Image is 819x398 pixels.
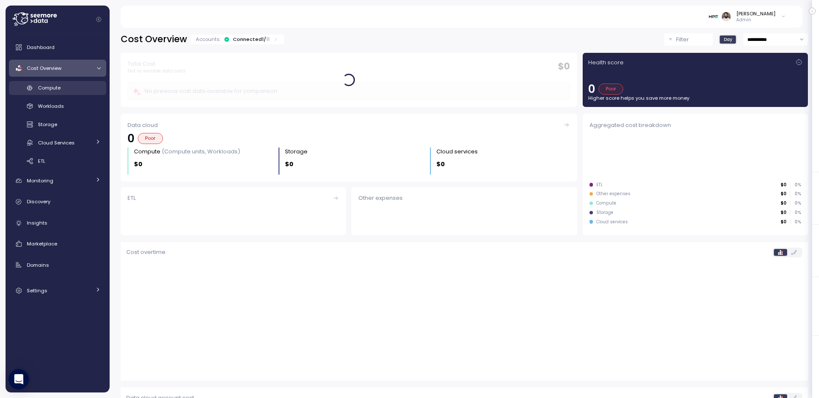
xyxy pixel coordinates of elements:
p: $0 [285,159,293,169]
span: Day [724,36,732,43]
p: (Compute units, Workloads) [162,147,240,156]
span: Cloud Services [38,139,75,146]
div: Compute [596,200,616,206]
a: Settings [9,282,106,299]
p: 0 % [790,182,801,188]
p: 0 [128,133,134,144]
a: Discovery [9,193,106,211]
a: Storage [9,118,106,132]
p: 0 % [790,200,801,206]
a: Data cloud0PoorCompute (Compute units, Workloads)$0Storage $0Cloud services $0 [121,114,577,182]
p: 0 % [790,219,801,225]
div: Aggregated cost breakdown [590,121,801,130]
p: $0 [436,159,445,169]
button: Filter [664,33,713,46]
a: ETL [121,187,346,235]
h2: Cost Overview [121,33,187,46]
div: [PERSON_NAME] [736,10,775,17]
span: Settings [27,287,47,294]
span: ETL [38,158,45,164]
a: Marketplace [9,235,106,252]
p: Accounts: [196,36,221,43]
p: Cost overtime [126,248,166,257]
p: 11 [266,36,270,43]
div: Poor [598,84,624,95]
div: Other expenses [358,194,570,202]
p: $0 [781,210,787,216]
div: Connected 1 / [233,36,270,43]
div: ETL [596,182,603,188]
img: ACg8ocLskjvUhBDgxtSFCRx4ztb74ewwa1VrVEuDBD_Ho1mrTsQB-QE=s96-c [722,12,731,21]
a: Compute [9,81,106,95]
p: $0 [781,219,787,225]
span: Domains [27,262,49,268]
p: Higher score helps you save more money [588,95,802,101]
a: Cost Overview [9,60,106,77]
a: Insights [9,214,106,231]
div: Poor [138,133,163,144]
span: Cost Overview [27,65,61,72]
div: Cloud services [596,219,628,225]
span: Discovery [27,198,50,205]
a: Cloud Services [9,136,106,150]
div: Accounts:Connected1/11 [190,35,284,44]
span: Compute [38,84,61,91]
div: ETL [128,194,339,202]
div: Storage [596,210,613,216]
button: Collapse navigation [93,16,104,23]
span: Dashboard [27,44,55,51]
div: Open Intercom Messenger [9,369,29,389]
div: Storage [285,147,308,156]
p: Filter [676,35,689,44]
p: $0 [134,159,142,169]
div: Compute [134,147,240,156]
p: $0 [781,182,787,188]
span: Insights [27,219,47,226]
p: 0 [588,84,595,95]
div: Data cloud [128,121,570,130]
span: Workloads [38,103,64,110]
a: Workloads [9,99,106,113]
span: Monitoring [27,177,53,184]
span: Marketplace [27,240,57,247]
p: 0 % [790,191,801,197]
p: $0 [781,200,787,206]
span: Storage [38,121,57,128]
div: Cloud services [436,147,478,156]
a: Dashboard [9,39,106,56]
a: Domains [9,257,106,274]
a: ETL [9,154,106,168]
p: Admin [736,17,775,23]
div: Other expenses [596,191,630,197]
p: $0 [781,191,787,197]
p: 0 % [790,210,801,216]
img: 68775d04603bbb24c1223a5b.PNG [709,12,718,21]
p: Health score [588,58,624,67]
a: Monitoring [9,172,106,189]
